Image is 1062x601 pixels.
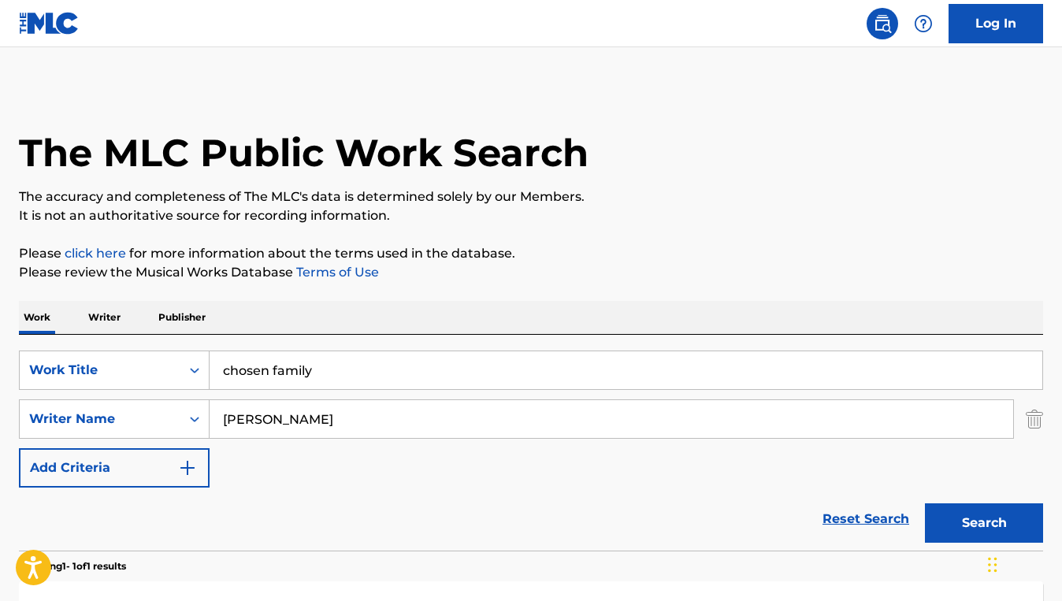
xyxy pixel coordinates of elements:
[29,361,171,380] div: Work Title
[908,8,939,39] div: Help
[19,263,1043,282] p: Please review the Musical Works Database
[815,502,917,536] a: Reset Search
[19,187,1043,206] p: The accuracy and completeness of The MLC's data is determined solely by our Members.
[154,301,210,334] p: Publisher
[988,541,997,588] div: Drag
[19,129,589,176] h1: The MLC Public Work Search
[19,559,126,573] p: Showing 1 - 1 of 1 results
[19,244,1043,263] p: Please for more information about the terms used in the database.
[84,301,125,334] p: Writer
[19,12,80,35] img: MLC Logo
[873,14,892,33] img: search
[293,265,379,280] a: Terms of Use
[949,4,1043,43] a: Log In
[19,448,210,488] button: Add Criteria
[867,8,898,39] a: Public Search
[983,525,1062,601] iframe: Chat Widget
[914,14,933,33] img: help
[19,206,1043,225] p: It is not an authoritative source for recording information.
[29,410,171,428] div: Writer Name
[19,351,1043,551] form: Search Form
[19,301,55,334] p: Work
[1026,399,1043,439] img: Delete Criterion
[65,246,126,261] a: click here
[925,503,1043,543] button: Search
[178,458,197,477] img: 9d2ae6d4665cec9f34b9.svg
